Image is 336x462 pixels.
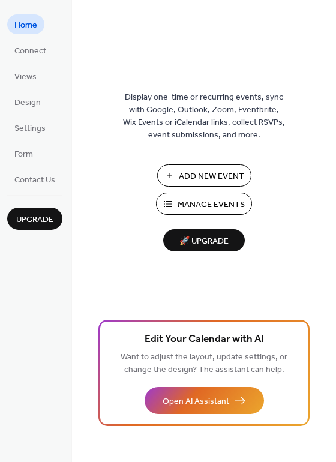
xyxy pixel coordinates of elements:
[14,71,37,83] span: Views
[14,148,33,161] span: Form
[16,214,53,226] span: Upgrade
[145,331,264,348] span: Edit Your Calendar with AI
[121,349,287,378] span: Want to adjust the layout, update settings, or change the design? The assistant can help.
[157,164,251,187] button: Add New Event
[7,14,44,34] a: Home
[14,45,46,58] span: Connect
[156,193,252,215] button: Manage Events
[7,169,62,189] a: Contact Us
[7,92,48,112] a: Design
[163,229,245,251] button: 🚀 Upgrade
[178,199,245,211] span: Manage Events
[7,66,44,86] a: Views
[179,170,244,183] span: Add New Event
[7,118,53,137] a: Settings
[7,40,53,60] a: Connect
[14,122,46,135] span: Settings
[123,91,285,142] span: Display one-time or recurring events, sync with Google, Outlook, Zoom, Eventbrite, Wix Events or ...
[163,395,229,408] span: Open AI Assistant
[7,208,62,230] button: Upgrade
[14,174,55,187] span: Contact Us
[145,387,264,414] button: Open AI Assistant
[7,143,40,163] a: Form
[14,97,41,109] span: Design
[170,233,238,250] span: 🚀 Upgrade
[14,19,37,32] span: Home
